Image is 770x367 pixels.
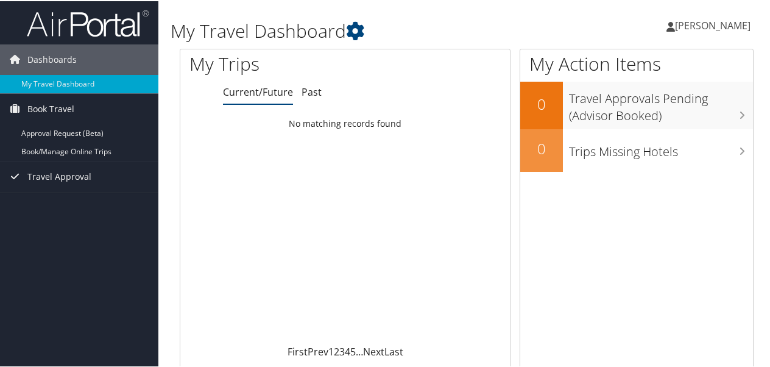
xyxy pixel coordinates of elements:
[302,84,322,98] a: Past
[288,344,308,357] a: First
[520,50,753,76] h1: My Action Items
[666,6,763,43] a: [PERSON_NAME]
[350,344,356,357] a: 5
[180,112,510,134] td: No matching records found
[363,344,384,357] a: Next
[569,83,753,123] h3: Travel Approvals Pending (Advisor Booked)
[520,80,753,127] a: 0Travel Approvals Pending (Advisor Booked)
[384,344,403,357] a: Last
[223,84,293,98] a: Current/Future
[27,160,91,191] span: Travel Approval
[675,18,751,31] span: [PERSON_NAME]
[171,17,565,43] h1: My Travel Dashboard
[345,344,350,357] a: 4
[328,344,334,357] a: 1
[308,344,328,357] a: Prev
[356,344,363,357] span: …
[334,344,339,357] a: 2
[27,8,149,37] img: airportal-logo.png
[520,128,753,171] a: 0Trips Missing Hotels
[569,136,753,159] h3: Trips Missing Hotels
[520,137,563,158] h2: 0
[27,93,74,123] span: Book Travel
[189,50,364,76] h1: My Trips
[520,93,563,113] h2: 0
[27,43,77,74] span: Dashboards
[339,344,345,357] a: 3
